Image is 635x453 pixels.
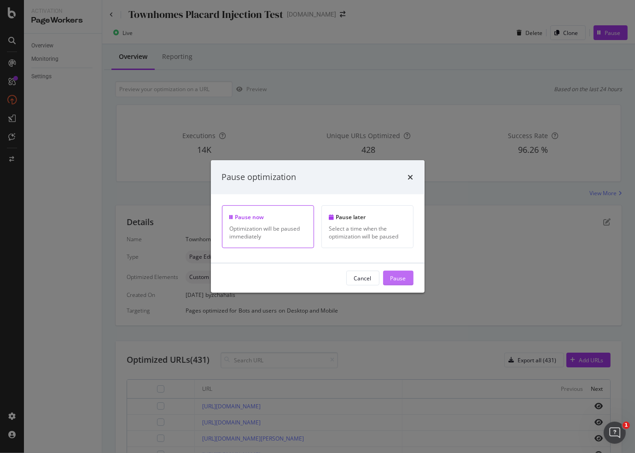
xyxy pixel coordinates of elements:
div: times [408,171,414,183]
div: Optimization will be paused immediately [230,225,306,240]
div: Pause now [230,213,306,221]
div: Pause later [329,213,406,221]
button: Cancel [346,271,379,285]
span: 1 [623,422,630,429]
div: Select a time when the optimization will be paused [329,225,406,240]
div: modal [211,160,425,293]
div: Cancel [354,274,372,282]
button: Pause [383,271,414,285]
div: Pause optimization [222,171,297,183]
iframe: Intercom live chat [604,422,626,444]
div: Pause [390,274,406,282]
